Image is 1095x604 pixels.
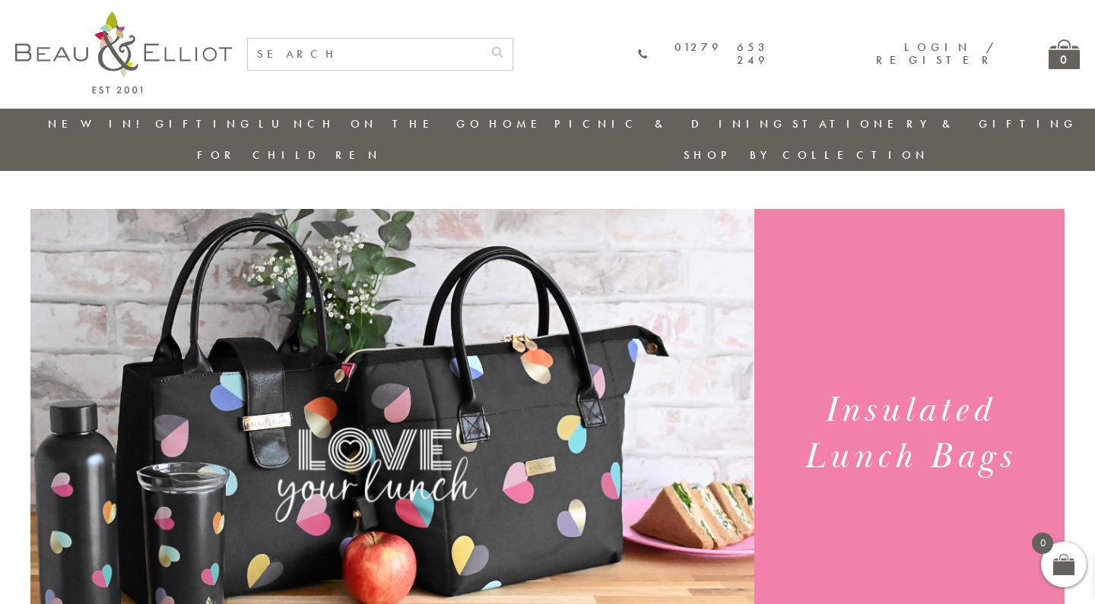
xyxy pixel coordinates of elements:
[1049,40,1080,69] a: 0
[876,40,995,68] a: Login / Register
[48,116,150,131] a: New in!
[259,116,484,131] a: Lunch On The Go
[773,387,1046,480] h1: Insulated Lunch Bags
[1032,533,1053,554] span: 0
[638,41,769,68] a: 01279 653 249
[489,116,550,131] a: Home
[155,116,254,131] a: Gifting
[684,147,929,163] a: Shop by collection
[15,11,232,93] img: logo
[554,116,787,131] a: Picnic & Dining
[792,116,1078,131] a: Stationery & Gifting
[248,39,482,70] input: SEARCH
[197,147,382,163] a: For Children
